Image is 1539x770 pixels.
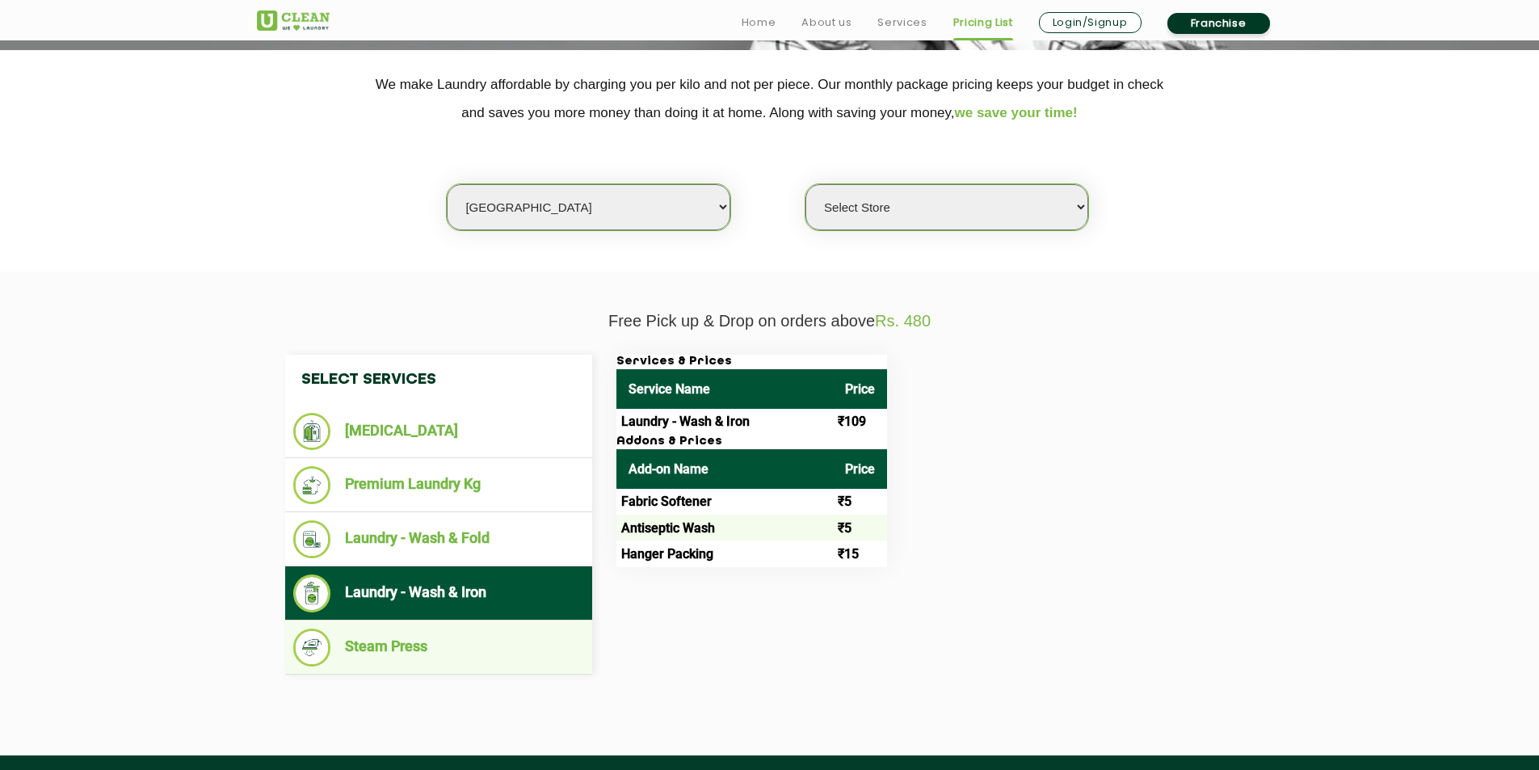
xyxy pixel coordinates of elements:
img: Premium Laundry Kg [293,466,331,504]
li: Laundry - Wash & Fold [293,520,584,558]
th: Add-on Name [616,449,833,489]
th: Price [833,369,887,409]
li: Laundry - Wash & Iron [293,574,584,612]
td: ₹5 [833,515,887,541]
a: Home [742,13,776,32]
li: Steam Press [293,629,584,667]
td: ₹109 [833,409,887,435]
img: Steam Press [293,629,331,667]
td: Fabric Softener [616,489,833,515]
img: Laundry - Wash & Fold [293,520,331,558]
img: Dry Cleaning [293,413,331,450]
span: we save your time! [955,105,1078,120]
li: [MEDICAL_DATA] [293,413,584,450]
h3: Services & Prices [616,355,887,369]
td: ₹5 [833,489,887,515]
th: Service Name [616,369,833,409]
a: Login/Signup [1039,12,1142,33]
h3: Addons & Prices [616,435,887,449]
td: Laundry - Wash & Iron [616,409,833,435]
span: Rs. 480 [875,312,931,330]
p: Free Pick up & Drop on orders above [257,312,1283,330]
a: About us [801,13,851,32]
img: UClean Laundry and Dry Cleaning [257,11,330,31]
li: Premium Laundry Kg [293,466,584,504]
td: Antiseptic Wash [616,515,833,541]
td: Hanger Packing [616,541,833,566]
a: Services [877,13,927,32]
h4: Select Services [285,355,592,405]
td: ₹15 [833,541,887,566]
a: Franchise [1167,13,1270,34]
th: Price [833,449,887,489]
p: We make Laundry affordable by charging you per kilo and not per piece. Our monthly package pricin... [257,70,1283,127]
a: Pricing List [953,13,1013,32]
img: Laundry - Wash & Iron [293,574,331,612]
